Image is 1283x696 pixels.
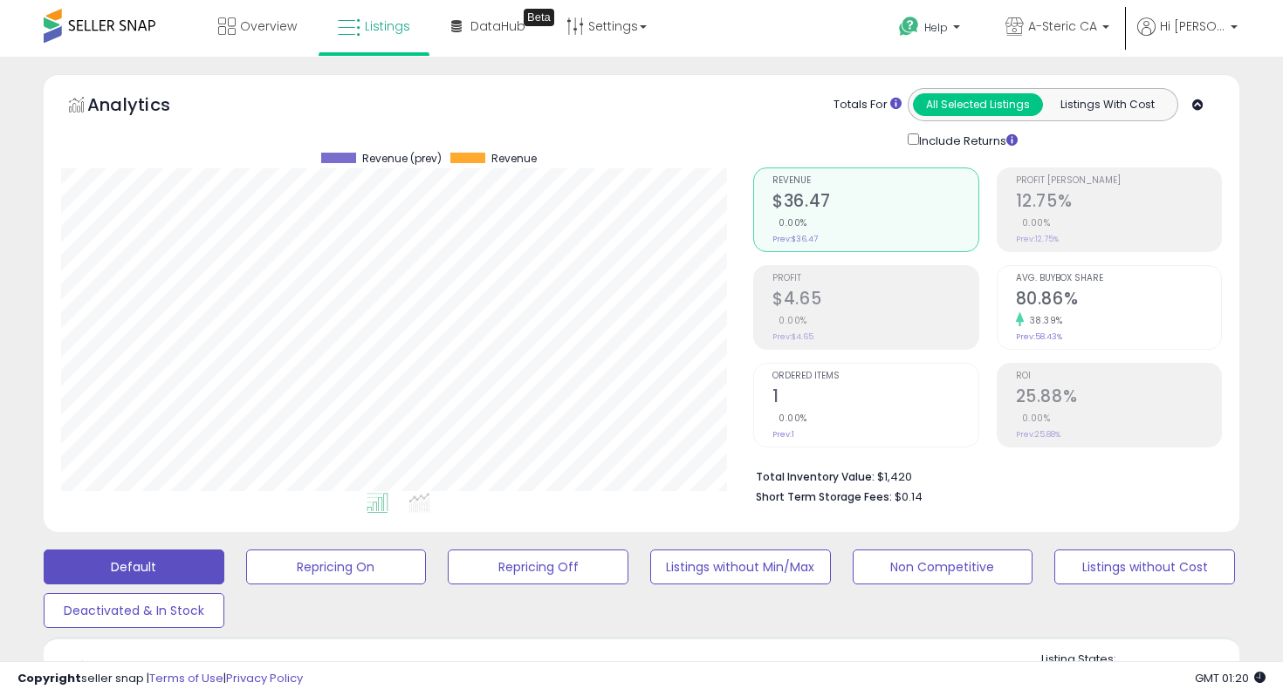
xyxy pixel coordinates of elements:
button: Repricing On [246,549,427,584]
small: 0.00% [772,412,807,425]
span: Help [924,20,948,35]
h5: Analytics [87,92,204,121]
h2: 1 [772,386,978,410]
span: Avg. Buybox Share [1016,274,1221,283]
h2: $4.65 [772,289,978,312]
a: Terms of Use [149,670,223,686]
div: seller snap | | [17,671,303,687]
span: Revenue [491,153,537,165]
div: Tooltip anchor [524,9,554,26]
button: Non Competitive [853,549,1033,584]
small: 0.00% [772,216,807,229]
h2: $36.47 [772,191,978,215]
h2: 25.88% [1016,386,1221,410]
h2: 12.75% [1016,191,1221,215]
span: DataHub [470,17,525,35]
span: Revenue [772,176,978,186]
small: Prev: 12.75% [1016,234,1059,244]
small: Prev: $4.65 [772,331,813,342]
span: Profit [772,274,978,283]
a: Privacy Policy [226,670,303,686]
button: Listings With Cost [1042,93,1172,116]
small: 38.39% [1024,314,1063,327]
small: Prev: 58.43% [1016,331,1062,342]
button: Default [44,549,224,584]
small: Prev: $36.47 [772,234,818,244]
div: Totals For [834,97,902,113]
button: All Selected Listings [913,93,1043,116]
div: Include Returns [895,130,1039,150]
span: Listings [365,17,410,35]
i: Get Help [898,16,920,38]
small: Prev: 25.88% [1016,429,1060,440]
span: Ordered Items [772,372,978,381]
h2: 80.86% [1016,289,1221,312]
b: Total Inventory Value: [756,469,875,484]
button: Repricing Off [448,549,628,584]
span: $0.14 [895,488,923,505]
span: 2025-10-9 01:20 GMT [1195,670,1266,686]
small: 0.00% [1016,412,1051,425]
strong: Copyright [17,670,81,686]
span: Overview [240,17,297,35]
li: $1,420 [756,465,1209,486]
span: Revenue (prev) [362,153,442,165]
span: Hi [PERSON_NAME] [1160,17,1225,35]
a: Hi [PERSON_NAME] [1137,17,1238,57]
button: Deactivated & In Stock [44,593,224,628]
small: 0.00% [1016,216,1051,229]
a: Help [885,3,978,57]
small: Prev: 1 [772,429,794,440]
button: Listings without Cost [1054,549,1235,584]
small: 0.00% [772,314,807,327]
span: ROI [1016,372,1221,381]
b: Short Term Storage Fees: [756,489,892,504]
span: A-Steric CA [1028,17,1097,35]
span: Profit [PERSON_NAME] [1016,176,1221,186]
button: Listings without Min/Max [650,549,831,584]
